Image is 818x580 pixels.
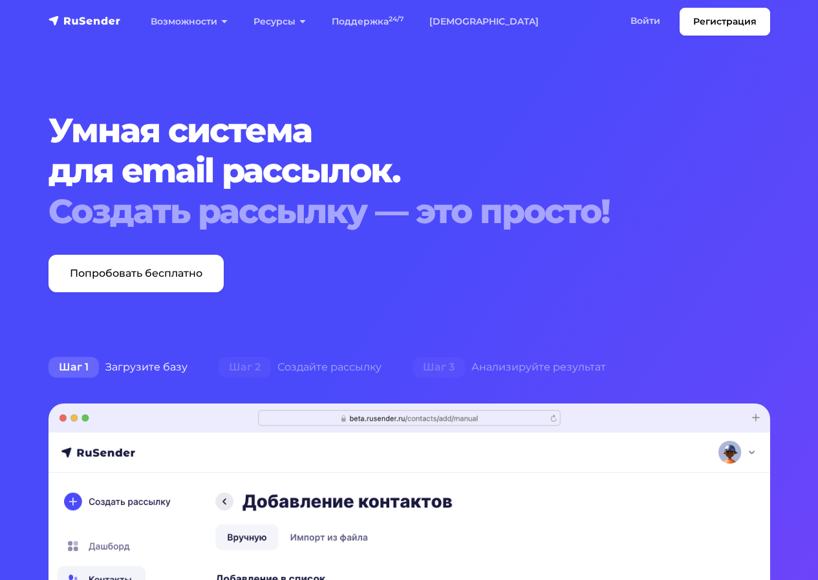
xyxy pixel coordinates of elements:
[416,8,552,35] a: [DEMOGRAPHIC_DATA]
[413,357,465,378] span: Шаг 3
[680,8,770,36] a: Регистрация
[241,8,319,35] a: Ресурсы
[389,15,404,23] sup: 24/7
[138,8,241,35] a: Возможности
[48,111,770,231] h1: Умная система для email рассылок.
[48,357,99,378] span: Шаг 1
[48,14,121,27] img: RuSender
[219,357,271,378] span: Шаг 2
[33,354,203,380] div: Загрузите базу
[48,191,770,231] div: Создать рассылку — это просто!
[48,255,224,292] a: Попробовать бесплатно
[203,354,397,380] div: Создайте рассылку
[618,8,673,34] a: Войти
[397,354,621,380] div: Анализируйте результат
[319,8,416,35] a: Поддержка24/7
